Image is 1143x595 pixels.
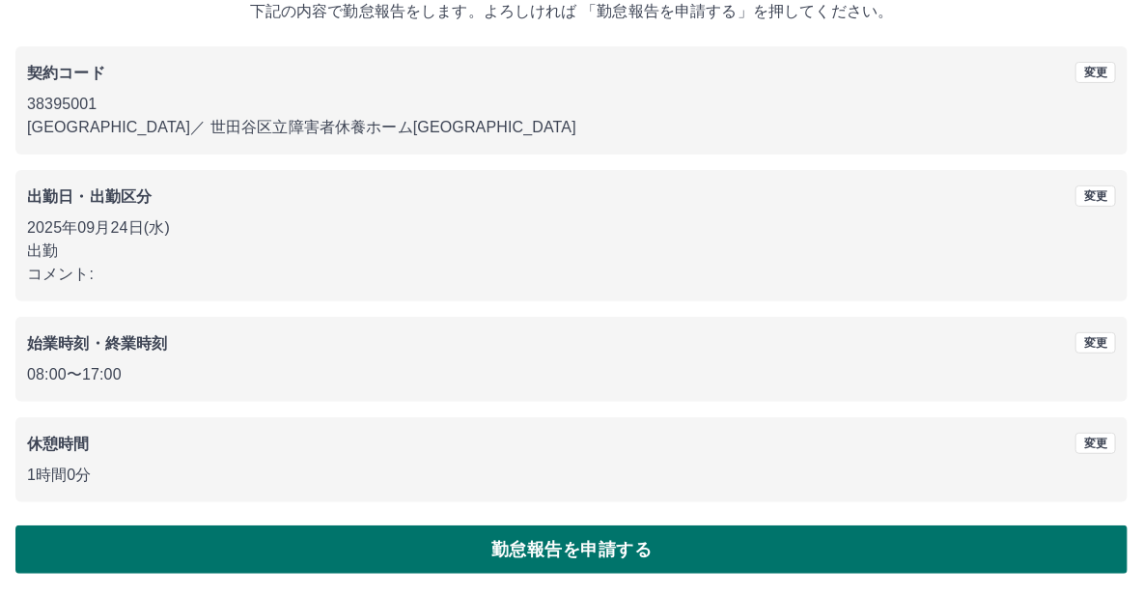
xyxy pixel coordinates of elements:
[27,240,1116,263] p: 出勤
[27,363,1116,386] p: 08:00 〜 17:00
[1075,185,1116,207] button: 変更
[27,335,167,352] b: 始業時刻・終業時刻
[27,188,152,205] b: 出勤日・出勤区分
[27,464,1116,487] p: 1時間0分
[27,436,90,452] b: 休憩時間
[27,93,1116,116] p: 38395001
[27,116,1116,139] p: [GEOGRAPHIC_DATA] ／ 世田谷区立障害者休養ホーム[GEOGRAPHIC_DATA]
[27,263,1116,286] p: コメント:
[1075,62,1116,83] button: 変更
[1075,433,1116,454] button: 変更
[27,65,105,81] b: 契約コード
[27,216,1116,240] p: 2025年09月24日(水)
[1075,332,1116,354] button: 変更
[15,525,1128,574] button: 勤怠報告を申請する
